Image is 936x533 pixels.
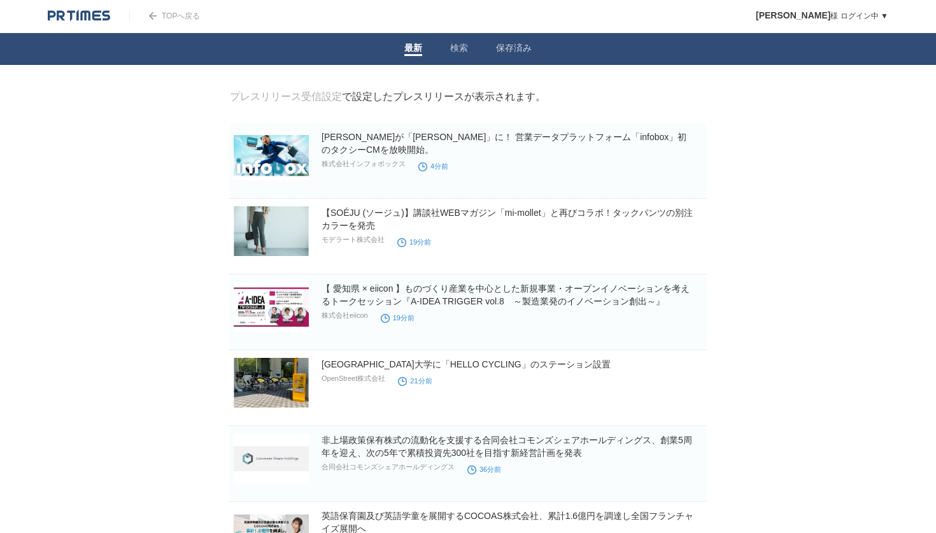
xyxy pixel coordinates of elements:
[398,377,432,385] time: 21分前
[418,162,448,170] time: 4分前
[322,208,693,231] a: 【SOÉJU (ソージュ)】講談社WEBマガジン「mi-mollet」と再びコラボ！タックパンツの別注カラーを発売
[467,465,501,473] time: 36分前
[48,10,110,22] img: logo.png
[322,462,455,472] p: 合同会社コモンズシェアホールディングス
[322,132,686,155] a: [PERSON_NAME]が「[PERSON_NAME]」に！ 営業データプラットフォーム「infobox」初のタクシーCMを放映開始。
[397,238,431,246] time: 19分前
[322,374,385,383] p: OpenStreet株式会社
[234,206,309,256] img: 【SOÉJU (ソージュ)】講談社WEBマガジン「mi-mollet」と再びコラボ！タックパンツの別注カラーを発売
[322,159,406,169] p: 株式会社インフォボックス
[381,314,415,322] time: 19分前
[234,358,309,408] img: 奈良先端科学技術大学院大学に「HELLO CYCLING」のステーション設置
[756,10,830,20] span: [PERSON_NAME]
[496,43,532,56] a: 保存済み
[322,435,692,458] a: 非上場政策保有株式の流動化を支援する合同会社コモンズシェアホールディングス、創業5周年を迎え、次の5年で累積投資先300社を目指す新経営計画を発表
[322,283,690,306] a: 【 愛知県 × eiicon 】ものづくり産業を中心とした新規事業・オープンイノベーションを考えるトークセッション『A-IDEA TRIGGER vol.8 ～製造業発のイノベーション創出～』
[129,11,200,20] a: TOPへ戻る
[322,311,368,320] p: 株式会社eiicon
[450,43,468,56] a: 検索
[322,235,385,245] p: モデラート株式会社
[234,282,309,332] img: 【 愛知県 × eiicon 】ものづくり産業を中心とした新規事業・オープンイノベーションを考えるトークセッション『A-IDEA TRIGGER vol.8 ～製造業発のイノベーション創出～』
[756,11,888,20] a: [PERSON_NAME]様 ログイン中 ▼
[234,434,309,483] img: 非上場政策保有株式の流動化を支援する合同会社コモンズシェアホールディングス、創業5周年を迎え、次の5年で累積投資先300社を目指す新経営計画を発表
[230,90,546,104] div: で設定したプレスリリースが表示されます。
[404,43,422,56] a: 最新
[322,359,611,369] a: [GEOGRAPHIC_DATA]大学に「HELLO CYCLING」のステーション設置
[234,131,309,180] img: 玉山鉄二さんが「箱山鉄二」に！ 営業データプラットフォーム「infobox」初のタクシーCMを放映開始。
[230,91,342,102] a: プレスリリース受信設定
[149,12,157,20] img: arrow.png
